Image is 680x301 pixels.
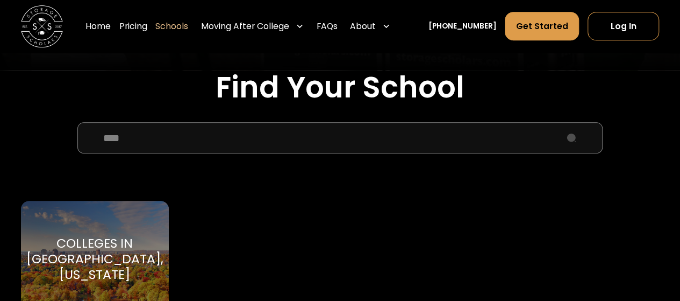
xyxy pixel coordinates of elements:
[197,12,308,41] div: Moving After College
[85,12,111,41] a: Home
[346,12,395,41] div: About
[588,12,659,40] a: Log In
[350,20,376,32] div: About
[21,70,659,106] h2: Find Your School
[21,5,63,47] img: Storage Scholars main logo
[317,12,338,41] a: FAQs
[155,12,188,41] a: Schools
[505,12,579,40] a: Get Started
[119,12,147,41] a: Pricing
[26,235,163,283] div: Colleges in [GEOGRAPHIC_DATA], [US_STATE]
[428,21,497,32] a: [PHONE_NUMBER]
[201,20,289,32] div: Moving After College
